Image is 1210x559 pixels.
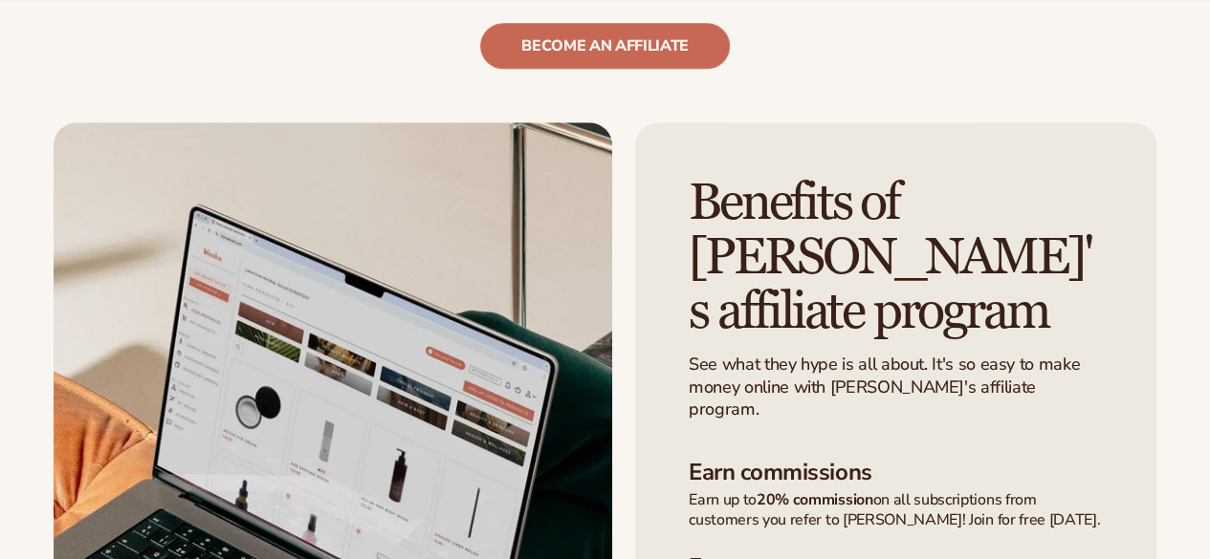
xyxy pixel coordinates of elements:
p: See what they hype is all about. It's so easy to make money online with [PERSON_NAME]'s affiliate... [689,354,1103,420]
h2: Benefits of [PERSON_NAME]'s affiliate program [689,176,1103,338]
h3: Earn commissions [689,459,1103,486]
p: Earn up to on all subscriptions from customers you refer to [PERSON_NAME]! Join for free [DATE]. [689,490,1103,530]
strong: 20% commission [757,489,873,510]
a: become an affiliate [480,23,730,69]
